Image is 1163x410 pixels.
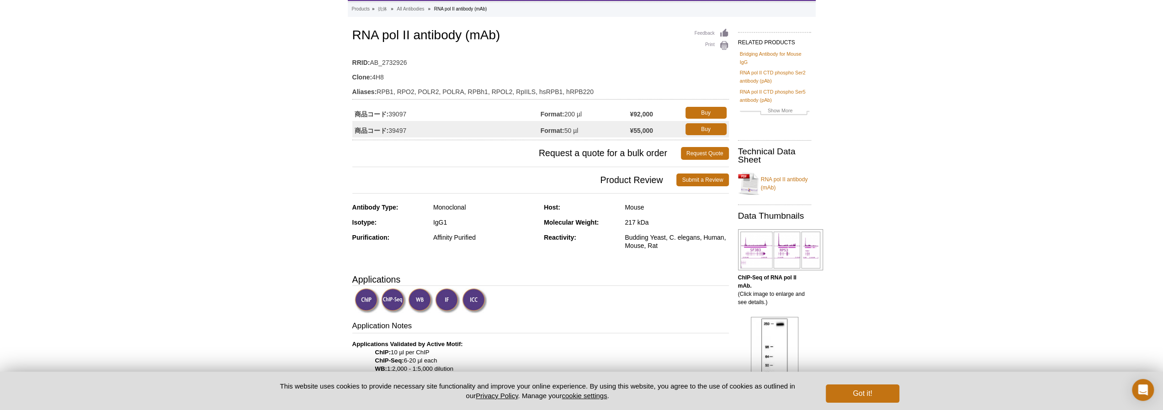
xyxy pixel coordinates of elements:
[625,218,728,226] div: 217 kDa
[391,6,393,11] li: »
[372,6,375,11] li: »
[738,147,811,164] h2: Technical Data Sheet
[435,288,460,313] img: Immunofluorescence Validated
[740,50,809,66] a: Bridging Antibody for Mouse IgG
[352,204,398,211] strong: Antibody Type:
[630,110,653,118] strong: ¥92,000
[352,321,729,333] h3: Application Notes
[433,203,537,211] div: Monoclonal
[681,147,729,160] a: Request Quote
[352,82,729,97] td: RPB1, RPO2, POLR2, POLRA, RPBh1, RPOL2, RpIILS, hsRPB1, hRPB220
[695,28,729,38] a: Feedback
[352,341,463,347] b: Applications Validated by Active Motif:
[685,123,727,135] a: Buy
[740,106,809,117] a: Show More
[352,219,377,226] strong: Isotype:
[738,32,811,48] h2: RELATED PRODUCTS
[352,273,729,286] h3: Applications
[562,392,607,399] button: cookie settings
[355,126,389,135] strong: 商品コード:
[381,288,406,313] img: ChIP-Seq Validated
[434,6,487,11] li: RNA pol II antibody (mAb)
[408,288,433,313] img: Western Blot Validated
[352,105,541,121] td: 39097
[695,41,729,51] a: Print
[1132,379,1154,401] div: Open Intercom Messenger
[352,340,729,398] p: 10 µl per ChIP 6-20 µl each 1:2,000 - 1:5,000 dilution For optimal results in [MEDICAL_DATA], pri...
[476,392,518,399] a: Privacy Policy
[625,203,728,211] div: Mouse
[352,5,370,13] a: Products
[740,68,809,85] a: RNA pol II CTD phospho Ser2 antibody (pAb)
[352,53,729,68] td: AB_2732926
[541,110,564,118] strong: Format:
[826,384,899,403] button: Got it!
[738,274,797,289] b: ChIP-Seq of RNA pol II mAb.
[738,229,823,270] img: RNA pol II antibody (mAb) tested by ChIP-Seq.
[630,126,653,135] strong: ¥55,000
[625,233,728,250] div: Budding Yeast, C. elegans, Human, Mouse, Rat
[352,28,729,44] h1: RNA pol II antibody (mAb)
[433,218,537,226] div: IgG1
[544,204,560,211] strong: Host:
[738,212,811,220] h2: Data Thumbnails
[433,233,537,242] div: Affinity Purified
[375,349,391,356] strong: ChIP:
[352,68,729,82] td: 4H8
[738,273,811,306] p: (Click image to enlarge and see details.)
[375,357,404,364] strong: ChIP-Seq:
[352,88,377,96] strong: Aliases:
[375,365,387,372] strong: WB:
[462,288,487,313] img: Immunocytochemistry Validated
[352,173,677,186] span: Product Review
[541,126,564,135] strong: Format:
[541,121,630,137] td: 50 µl
[544,219,599,226] strong: Molecular Weight:
[352,147,681,160] span: Request a quote for a bulk order
[264,381,811,400] p: This website uses cookies to provide necessary site functionality and improve your online experie...
[352,121,541,137] td: 39497
[740,88,809,104] a: RNA pol II CTD phospho Ser5 antibody (pAb)
[676,173,728,186] a: Submit a Review
[378,5,387,13] a: 抗体
[352,73,372,81] strong: Clone:
[355,110,389,118] strong: 商品コード:
[738,170,811,197] a: RNA pol II antibody (mAb)
[428,6,430,11] li: »
[544,234,576,241] strong: Reactivity:
[352,58,370,67] strong: RRID:
[751,317,798,388] img: RNA pol II antibody (mAb) tested by Western blot.
[352,234,390,241] strong: Purification:
[355,288,380,313] img: ChIP Validated
[541,105,630,121] td: 200 µl
[685,107,727,119] a: Buy
[397,5,424,13] a: All Antibodies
